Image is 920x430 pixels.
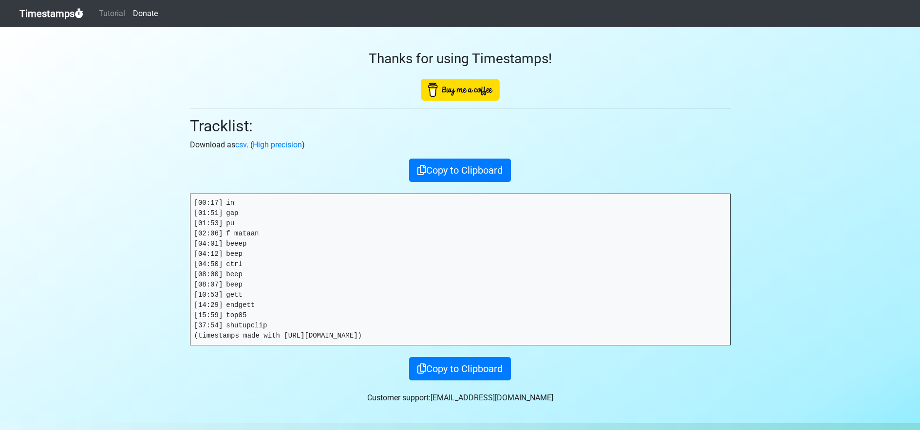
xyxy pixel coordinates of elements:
[409,159,511,182] button: Copy to Clipboard
[19,4,83,23] a: Timestamps
[409,357,511,380] button: Copy to Clipboard
[421,79,500,101] img: Buy Me A Coffee
[190,51,731,67] h3: Thanks for using Timestamps!
[190,139,731,151] p: Download as . ( )
[253,140,302,149] a: High precision
[95,4,129,23] a: Tutorial
[129,4,162,23] a: Donate
[235,140,246,149] a: csv
[190,117,731,135] h2: Tracklist:
[190,194,730,345] pre: [00:17] in [01:51] gap [01:53] pu [02:06] f mataan [04:01] beeep [04:12] beep [04:50] ctrl [08:00...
